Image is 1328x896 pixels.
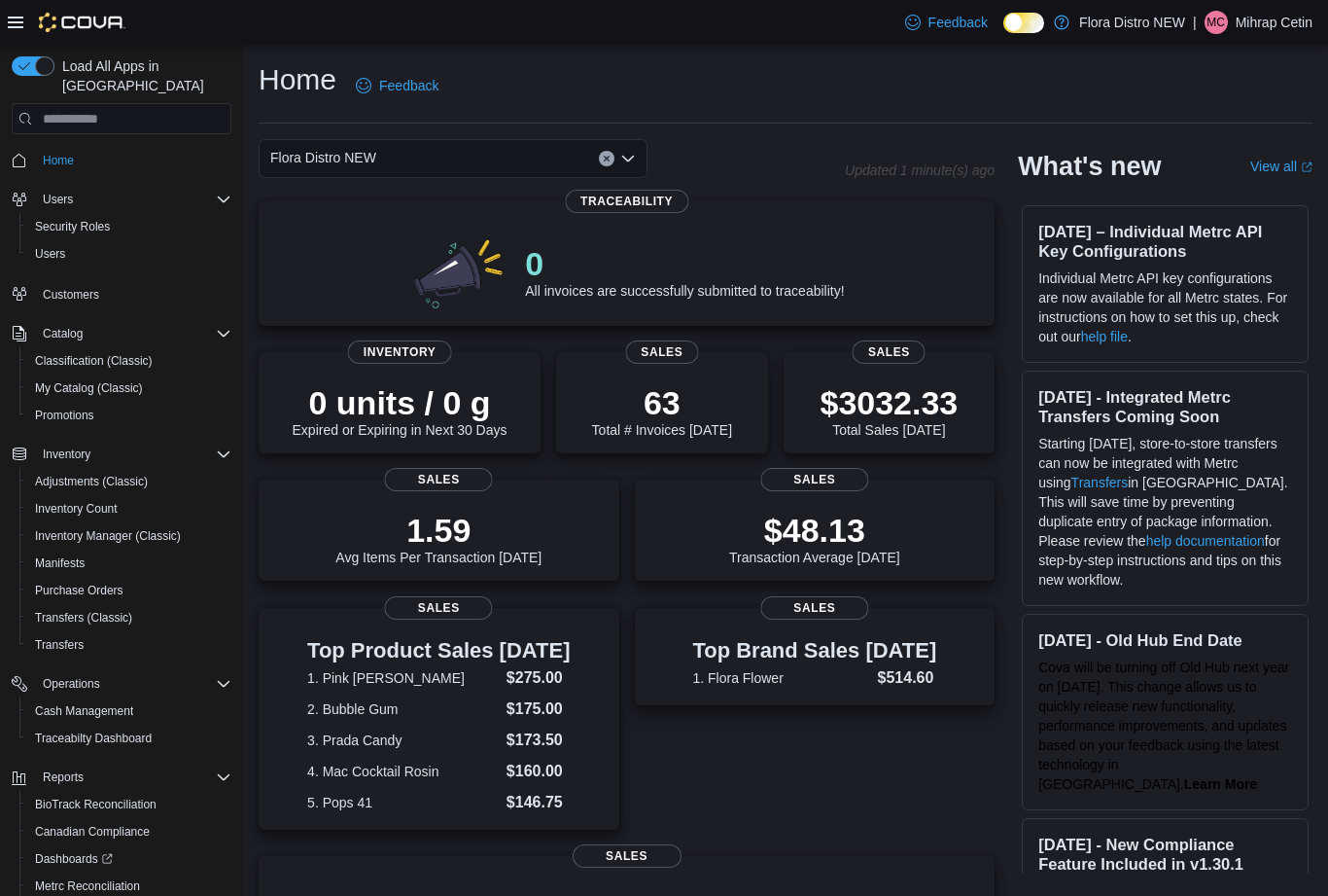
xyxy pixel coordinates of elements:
a: help file [1081,329,1128,344]
span: BioTrack Reconciliation [27,793,231,816]
button: Inventory Manager (Classic) [19,522,239,550]
button: Home [4,146,239,174]
p: $48.13 [729,511,900,550]
dd: $173.50 [507,729,571,752]
span: Transfers [27,633,231,657]
a: My Catalog (Classic) [27,376,151,400]
p: 63 [592,383,732,422]
dt: 5. Pops 41 [307,793,499,812]
a: Dashboards [27,847,121,871]
a: Inventory Count [27,497,125,520]
button: Users [35,188,81,211]
h1: Home [259,60,336,99]
dd: $146.75 [507,791,571,814]
button: Catalog [4,320,239,347]
span: Users [27,242,231,266]
span: Feedback [928,13,988,32]
span: Sales [853,340,926,364]
span: Sales [760,468,868,491]
p: Updated 1 minute(s) ago [845,162,995,178]
span: Users [35,188,231,211]
button: Classification (Classic) [19,347,239,375]
a: Purchase Orders [27,579,131,602]
button: Purchase Orders [19,577,239,604]
strong: Learn More [1184,776,1257,792]
span: Security Roles [35,219,110,234]
span: Load All Apps in [GEOGRAPHIC_DATA] [54,56,231,95]
a: Customers [35,283,107,306]
p: 0 [525,244,844,283]
span: Catalog [35,322,231,345]
span: Transfers [35,637,84,653]
span: Canadian Compliance [35,824,150,840]
button: Users [4,186,239,213]
button: Catalog [35,322,90,345]
p: $3032.33 [820,383,958,422]
a: Canadian Compliance [27,820,157,843]
span: Classification (Classic) [35,353,153,369]
span: Metrc Reconciliation [35,878,140,894]
span: Dashboards [27,847,231,871]
span: Traceability [565,190,688,213]
span: Operations [35,672,231,696]
span: Operations [43,676,100,692]
span: Cova will be turning off Old Hub next year on [DATE]. This change allows us to quickly release ne... [1038,660,1289,792]
button: Inventory Count [19,495,239,522]
span: Reports [35,766,231,789]
p: Flora Distro NEW [1079,11,1185,34]
h3: [DATE] - New Compliance Feature Included in v1.30.1 [1038,835,1292,874]
button: Traceabilty Dashboard [19,725,239,752]
span: Inventory Count [27,497,231,520]
span: Inventory Manager (Classic) [35,528,181,544]
span: Purchase Orders [35,583,123,598]
span: My Catalog (Classic) [27,376,231,400]
a: Feedback [897,3,996,42]
a: Dashboards [19,845,239,873]
span: Users [43,192,73,207]
a: Inventory Manager (Classic) [27,524,189,548]
dd: $514.60 [878,666,937,690]
dt: 1. Pink [PERSON_NAME] [307,668,499,688]
span: Home [35,148,231,172]
a: Promotions [27,404,102,427]
a: BioTrack Reconciliation [27,793,164,816]
a: Classification (Classic) [27,349,160,373]
p: 1.59 [335,511,542,550]
div: Total Sales [DATE] [820,383,958,438]
button: Open list of options [620,151,636,166]
button: Users [19,240,239,268]
a: Cash Management [27,699,141,723]
img: Cova [39,13,125,32]
span: MC [1206,11,1225,34]
span: My Catalog (Classic) [35,380,143,396]
input: Dark Mode [1003,13,1044,33]
button: Customers [4,279,239,307]
a: Home [35,149,82,172]
a: Transfers [27,633,91,657]
span: Promotions [35,408,94,423]
p: | [1193,11,1197,34]
span: Dashboards [35,851,113,867]
div: Total # Invoices [DATE] [592,383,732,438]
dd: $175.00 [507,698,571,721]
button: Inventory [4,441,239,468]
span: Sales [760,596,868,620]
a: Adjustments (Classic) [27,470,156,493]
div: Expired or Expiring in Next 30 Days [293,383,507,438]
button: Manifests [19,550,239,577]
div: All invoices are successfully submitted to traceability! [525,244,844,299]
dt: 2. Bubble Gum [307,699,499,719]
span: Adjustments (Classic) [35,474,148,489]
span: Flora Distro NEW [270,146,376,169]
span: Traceabilty Dashboard [35,731,152,746]
span: Users [35,246,65,262]
span: Sales [385,468,493,491]
span: Home [43,153,74,168]
h3: Top Brand Sales [DATE] [692,639,936,663]
button: Inventory [35,443,98,466]
button: Operations [4,670,239,698]
span: Feedback [379,76,438,95]
a: Feedback [348,66,446,105]
span: Dark Mode [1003,33,1004,34]
span: BioTrack Reconciliation [35,797,157,812]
